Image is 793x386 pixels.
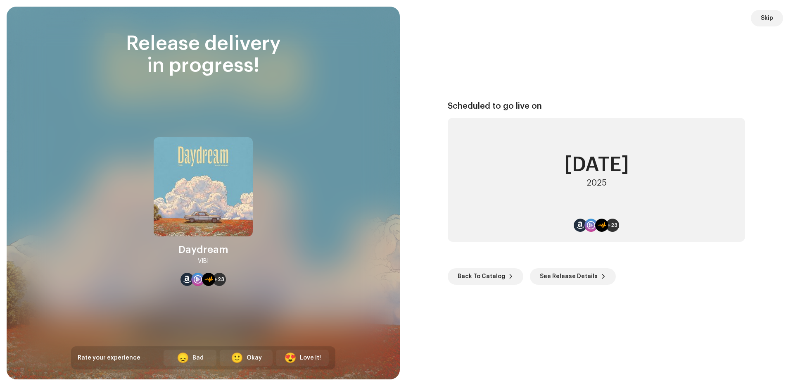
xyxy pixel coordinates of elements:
[177,353,189,363] div: 😞
[608,222,617,229] span: +23
[458,268,505,285] span: Back To Catalog
[247,354,262,362] div: Okay
[540,268,598,285] span: See Release Details
[192,354,204,362] div: Bad
[284,353,297,363] div: 😍
[78,355,140,361] span: Rate your experience
[586,178,607,188] div: 2025
[300,354,321,362] div: Love it!
[530,268,616,285] button: See Release Details
[178,243,228,256] div: Daydream
[564,155,629,175] div: [DATE]
[761,10,773,26] span: Skip
[448,268,523,285] button: Back To Catalog
[448,101,745,111] div: Scheduled to go live on
[751,10,783,26] button: Skip
[214,276,224,283] span: +23
[154,137,253,236] img: b8ae0bf8-0807-484e-98af-4ccd62dd8371
[71,33,335,77] div: Release delivery in progress!
[231,353,243,363] div: 🙂
[198,256,209,266] div: VIBI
